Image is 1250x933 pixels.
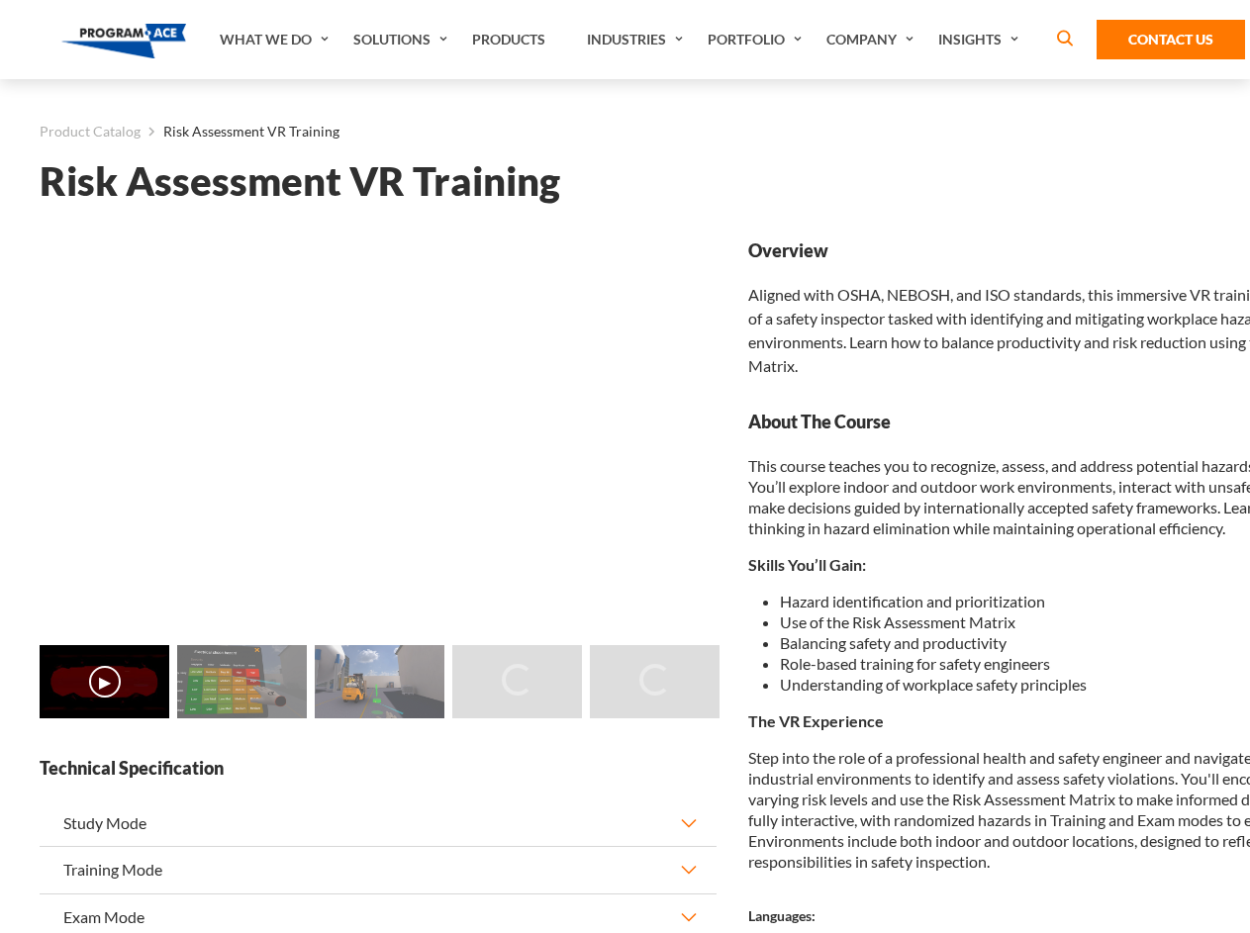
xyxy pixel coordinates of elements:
[40,847,717,892] button: Training Mode
[177,645,307,718] img: Risk Assessment VR Training - Preview 1
[40,756,717,781] strong: Technical Specification
[61,24,187,58] img: Program-Ace
[315,645,444,718] img: Risk Assessment VR Training - Preview 2
[1097,20,1245,59] a: Contact Us
[40,800,717,846] button: Study Mode
[141,119,339,144] li: Risk Assessment VR Training
[40,645,169,718] img: Risk Assessment VR Training - Video 0
[89,666,121,698] button: ▶
[40,119,141,144] a: Product Catalog
[748,907,816,924] strong: Languages:
[40,238,717,619] iframe: Risk Assessment VR Training - Video 0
